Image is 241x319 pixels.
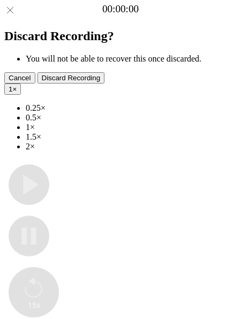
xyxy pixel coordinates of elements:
[4,29,237,43] h2: Discard Recording?
[102,3,139,15] a: 00:00:00
[26,113,237,123] li: 0.5×
[26,142,237,151] li: 2×
[4,83,21,95] button: 1×
[26,123,237,132] li: 1×
[26,103,237,113] li: 0.25×
[37,72,105,83] button: Discard Recording
[4,72,35,83] button: Cancel
[26,132,237,142] li: 1.5×
[9,85,12,93] span: 1
[26,54,237,64] li: You will not be able to recover this once discarded.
